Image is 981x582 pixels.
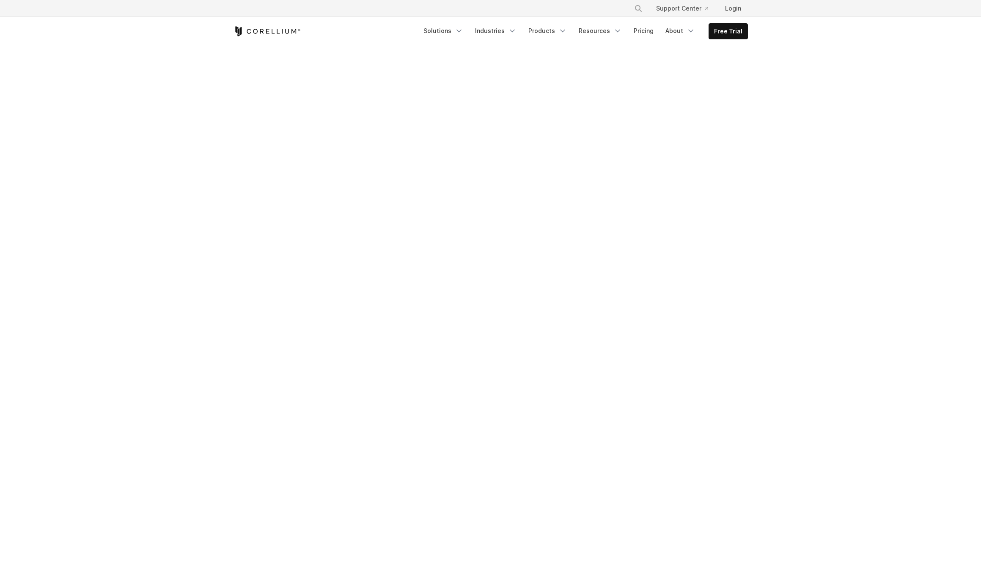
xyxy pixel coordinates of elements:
[418,23,748,39] div: Navigation Menu
[234,26,301,36] a: Corellium Home
[660,23,700,38] a: About
[624,1,748,16] div: Navigation Menu
[629,23,659,38] a: Pricing
[418,23,468,38] a: Solutions
[574,23,627,38] a: Resources
[649,1,715,16] a: Support Center
[470,23,522,38] a: Industries
[631,1,646,16] button: Search
[718,1,748,16] a: Login
[523,23,572,38] a: Products
[709,24,747,39] a: Free Trial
